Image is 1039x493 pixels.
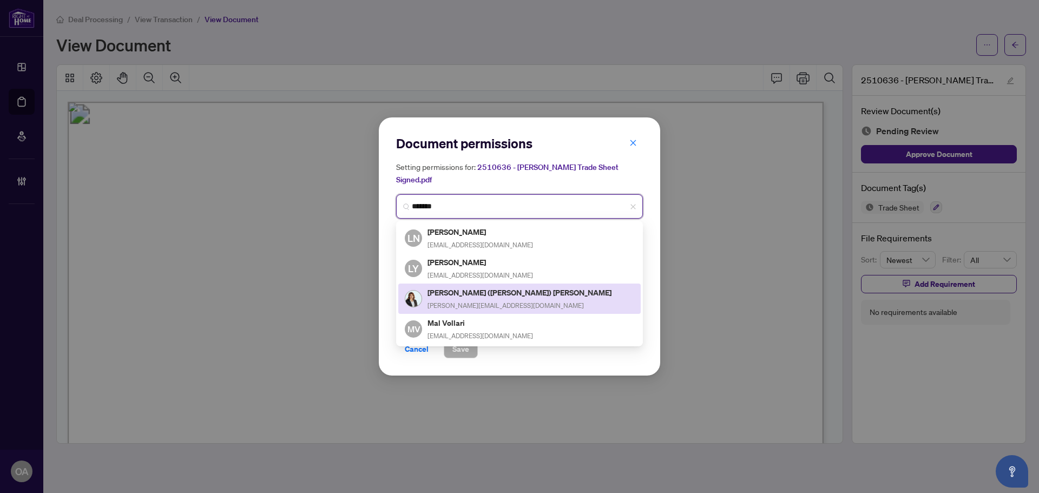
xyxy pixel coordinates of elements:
button: Cancel [396,340,437,358]
span: 2510636 - [PERSON_NAME] Trade Sheet Signed.pdf [396,162,619,185]
span: Cancel [405,340,429,358]
span: MV [407,323,419,336]
span: LY [408,261,419,276]
h5: Setting permissions for: [396,161,643,186]
button: Save [444,340,478,358]
span: [EMAIL_ADDRESS][DOMAIN_NAME] [428,271,533,279]
h2: Document permissions [396,135,643,152]
img: search_icon [403,203,410,210]
button: Open asap [996,455,1028,488]
span: [PERSON_NAME][EMAIL_ADDRESS][DOMAIN_NAME] [428,301,584,310]
span: LN [407,231,420,246]
h5: [PERSON_NAME] ([PERSON_NAME]) [PERSON_NAME] [428,286,613,299]
span: close [629,139,637,147]
span: [EMAIL_ADDRESS][DOMAIN_NAME] [428,332,533,340]
h5: [PERSON_NAME] [428,256,533,268]
img: Profile Icon [405,291,422,307]
h5: [PERSON_NAME] [428,226,533,238]
span: [EMAIL_ADDRESS][DOMAIN_NAME] [428,241,533,249]
h5: Mal Vollari [428,317,533,329]
span: close [630,203,636,210]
